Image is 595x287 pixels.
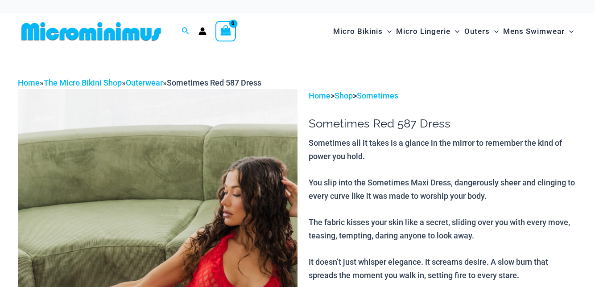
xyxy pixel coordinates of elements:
[450,20,459,43] span: Menu Toggle
[501,18,576,45] a: Mens SwimwearMenu ToggleMenu Toggle
[383,20,392,43] span: Menu Toggle
[464,20,490,43] span: Outers
[18,78,261,87] span: » » »
[309,91,331,100] a: Home
[167,78,261,87] span: Sometimes Red 587 Dress
[565,20,574,43] span: Menu Toggle
[18,21,165,41] img: MM SHOP LOGO FLAT
[396,20,450,43] span: Micro Lingerie
[182,26,190,37] a: Search icon link
[490,20,499,43] span: Menu Toggle
[333,20,383,43] span: Micro Bikinis
[331,18,394,45] a: Micro BikinisMenu ToggleMenu Toggle
[335,91,353,100] a: Shop
[126,78,163,87] a: Outerwear
[44,78,122,87] a: The Micro Bikini Shop
[309,117,577,131] h1: Sometimes Red 587 Dress
[462,18,501,45] a: OutersMenu ToggleMenu Toggle
[357,91,398,100] a: Sometimes
[503,20,565,43] span: Mens Swimwear
[198,27,207,35] a: Account icon link
[309,89,577,102] p: > >
[330,16,577,46] nav: Site Navigation
[394,18,462,45] a: Micro LingerieMenu ToggleMenu Toggle
[215,21,236,41] a: View Shopping Cart, empty
[18,78,40,87] a: Home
